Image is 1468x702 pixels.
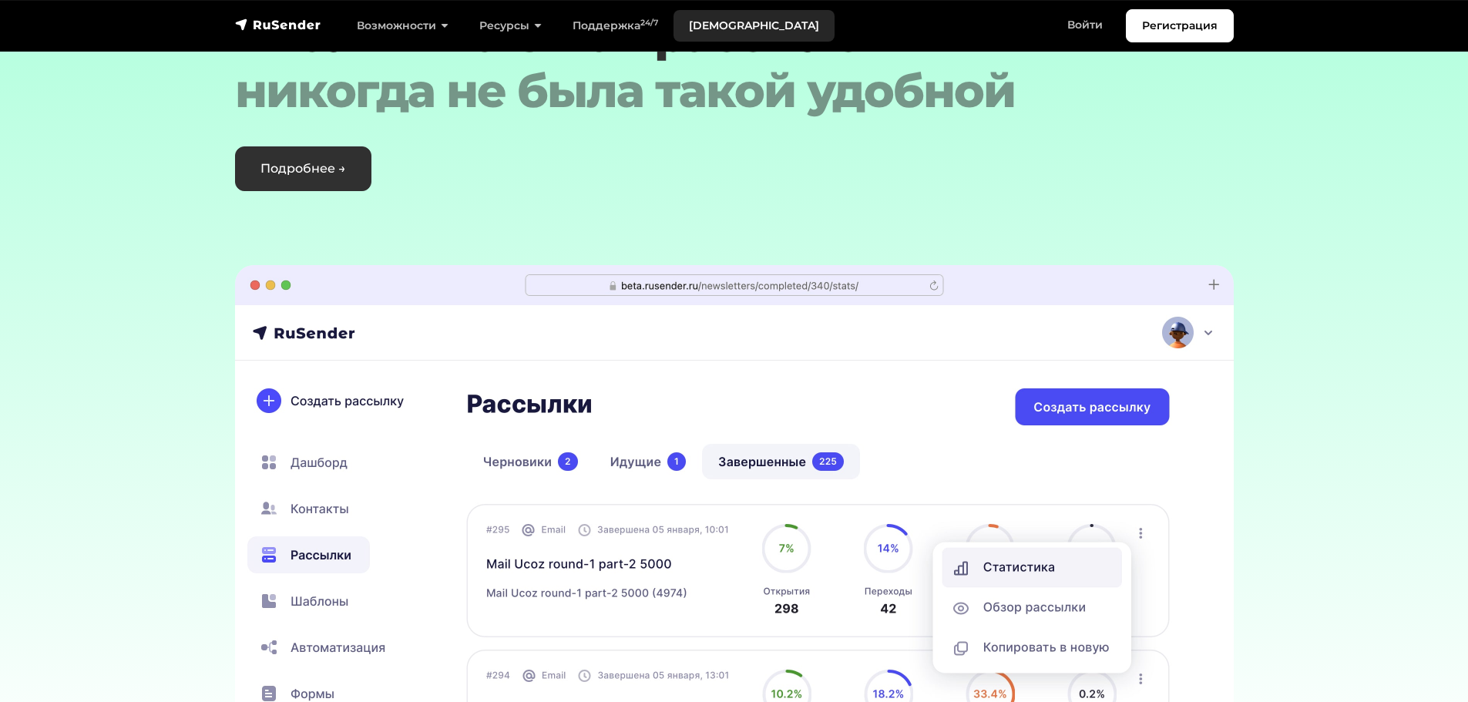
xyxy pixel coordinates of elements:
[235,63,1149,119] div: никогда не была такой удобной
[557,10,674,42] a: Поддержка24/7
[640,18,658,28] sup: 24/7
[674,10,835,42] a: [DEMOGRAPHIC_DATA]
[341,10,464,42] a: Возможности
[235,17,321,32] img: RuSender
[1052,9,1118,41] a: Войти
[235,146,371,191] a: Подробнее →
[1126,9,1234,42] a: Регистрация
[464,10,557,42] a: Ресурсы
[235,8,1149,119] h2: Аналитика email рассылок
